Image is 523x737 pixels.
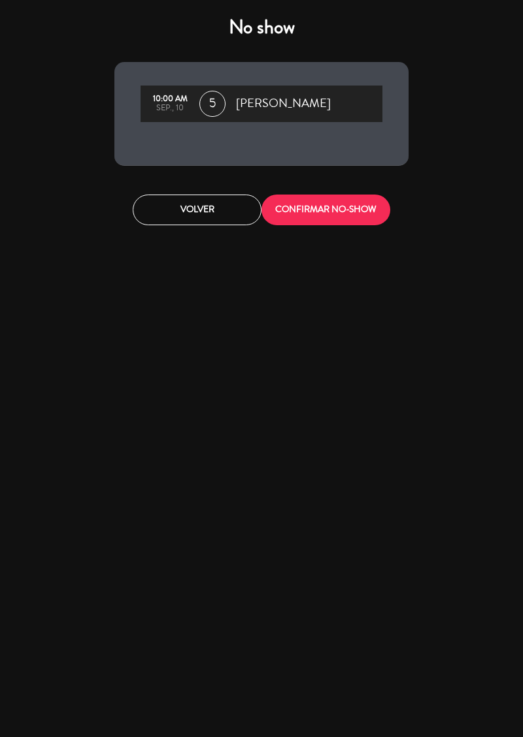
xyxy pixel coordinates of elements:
span: [PERSON_NAME] [236,94,331,114]
button: Volver [133,195,261,225]
div: sep., 10 [147,104,193,113]
div: 10:00 AM [147,95,193,104]
button: CONFIRMAR NO-SHOW [261,195,390,225]
h4: No show [114,16,409,39]
span: 5 [199,91,226,117]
